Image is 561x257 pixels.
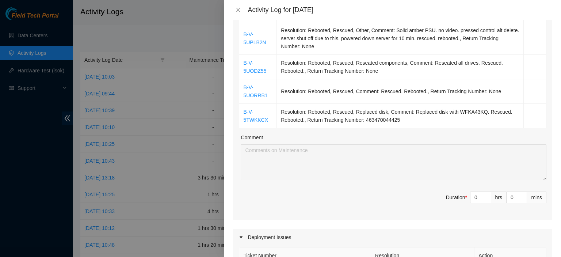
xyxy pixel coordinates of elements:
a: B-V-5UORRB1 [243,84,267,98]
a: B-V-5TWKKCX [243,109,268,123]
td: Resolution: Rebooted, Rescued, Reseated components, Comment: Reseated all drives. Rescued. Reboot... [277,55,524,79]
div: Activity Log for [DATE] [248,6,552,14]
div: hrs [491,192,507,203]
span: caret-right [239,235,243,239]
td: Resolution: Rebooted, Rescued, Comment: Rescued. Rebooted., Return Tracking Number: None [277,79,524,104]
a: B-V-5UPLB2N [243,31,266,45]
a: B-V-5UODZ55 [243,60,266,74]
div: Deployment Issues [233,229,552,246]
span: close [235,7,241,13]
td: Resolution: Rebooted, Rescued, Replaced disk, Comment: Replaced disk with WFKA43KQ. Rescued. Rebo... [277,104,524,128]
div: Duration [446,193,467,201]
td: Resolution: Rebooted, Rescued, Other, Comment: Solid amber PSU. no video. pressed control alt del... [277,22,524,55]
label: Comment [241,133,263,141]
textarea: Comment [241,144,546,180]
div: mins [527,192,546,203]
button: Close [233,7,243,14]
